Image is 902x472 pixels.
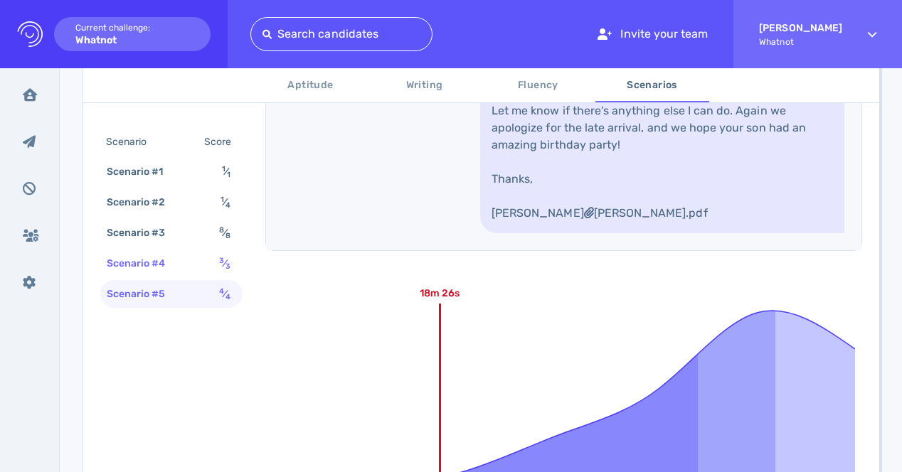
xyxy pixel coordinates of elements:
[225,292,230,301] sub: 4
[219,257,230,269] span: ⁄
[219,225,224,235] sup: 8
[225,231,230,240] sub: 8
[222,166,230,178] span: ⁄
[104,192,183,213] div: Scenario #2
[103,132,164,152] div: Scenario
[219,227,230,239] span: ⁄
[221,195,224,204] sup: 1
[759,22,842,34] strong: [PERSON_NAME]
[219,288,230,300] span: ⁄
[225,262,230,271] sub: 3
[104,161,181,182] div: Scenario #1
[104,284,183,304] div: Scenario #5
[490,77,587,95] span: Fluency
[604,77,701,95] span: Scenarios
[420,287,460,299] text: 18m 26s
[759,37,842,47] span: Whatnot
[227,170,230,179] sub: 1
[221,196,230,208] span: ⁄
[201,132,240,152] div: Score
[376,77,473,95] span: Writing
[262,77,359,95] span: Aptitude
[104,222,183,243] div: Scenario #3
[104,253,183,274] div: Scenario #4
[219,286,224,296] sup: 4
[222,164,225,173] sup: 1
[219,256,224,265] sup: 3
[225,200,230,210] sub: 4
